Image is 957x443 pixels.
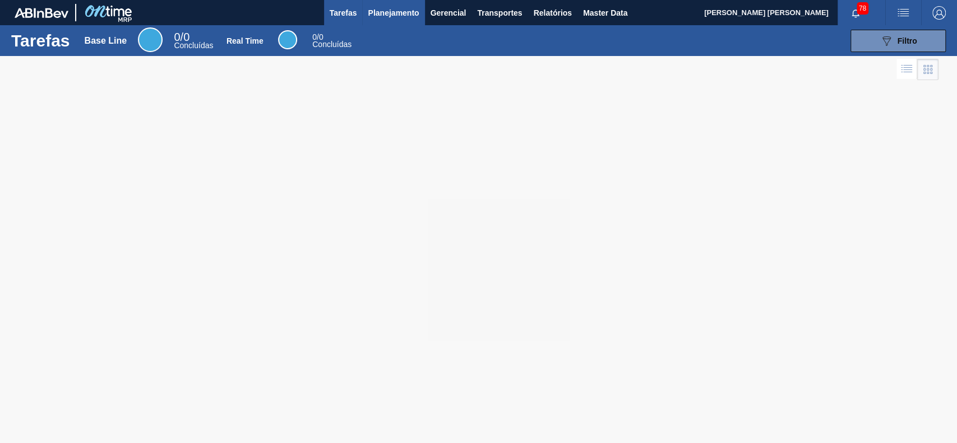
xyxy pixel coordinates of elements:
[850,30,946,52] button: Filtro
[278,30,297,49] div: Real Time
[226,36,263,45] div: Real Time
[312,34,352,48] div: Real Time
[174,32,213,49] div: Base Line
[174,41,213,50] span: Concluídas
[857,2,868,15] span: 78
[174,31,189,43] span: / 0
[838,5,873,21] button: Notificações
[932,6,946,20] img: Logout
[477,6,522,20] span: Transportes
[15,8,68,18] img: TNhmsLtSVTkK8tSr43FrP2fwEKptu5GPRR3wAAAABJRU5ErkJggg==
[312,32,317,41] span: 0
[312,40,352,49] span: Concluídas
[174,31,180,43] span: 0
[533,6,571,20] span: Relatórios
[11,34,70,47] h1: Tarefas
[583,6,627,20] span: Master Data
[368,6,419,20] span: Planejamento
[312,32,323,41] span: / 0
[898,36,917,45] span: Filtro
[896,6,910,20] img: userActions
[85,36,127,46] div: Base Line
[138,27,163,52] div: Base Line
[431,6,466,20] span: Gerencial
[330,6,357,20] span: Tarefas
